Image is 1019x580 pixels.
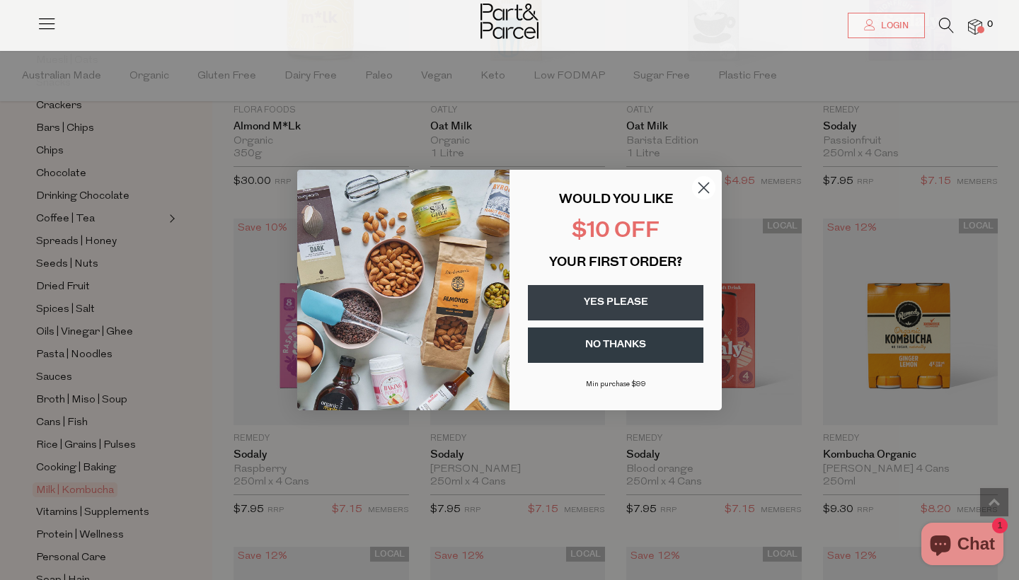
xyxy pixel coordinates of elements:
[691,175,716,200] button: Close dialog
[528,285,703,320] button: YES PLEASE
[877,20,909,32] span: Login
[549,257,682,269] span: YOUR FIRST ORDER?
[917,523,1008,569] inbox-online-store-chat: Shopify online store chat
[968,19,982,34] a: 0
[848,13,925,38] a: Login
[984,18,996,31] span: 0
[528,327,703,363] button: NO THANKS
[480,4,539,39] img: Part&Parcel
[297,170,509,410] img: 43fba0fb-7538-40bc-babb-ffb1a4d097bc.jpeg
[572,221,660,243] span: $10 OFF
[559,194,673,207] span: WOULD YOU LIKE
[586,381,646,388] span: Min purchase $99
